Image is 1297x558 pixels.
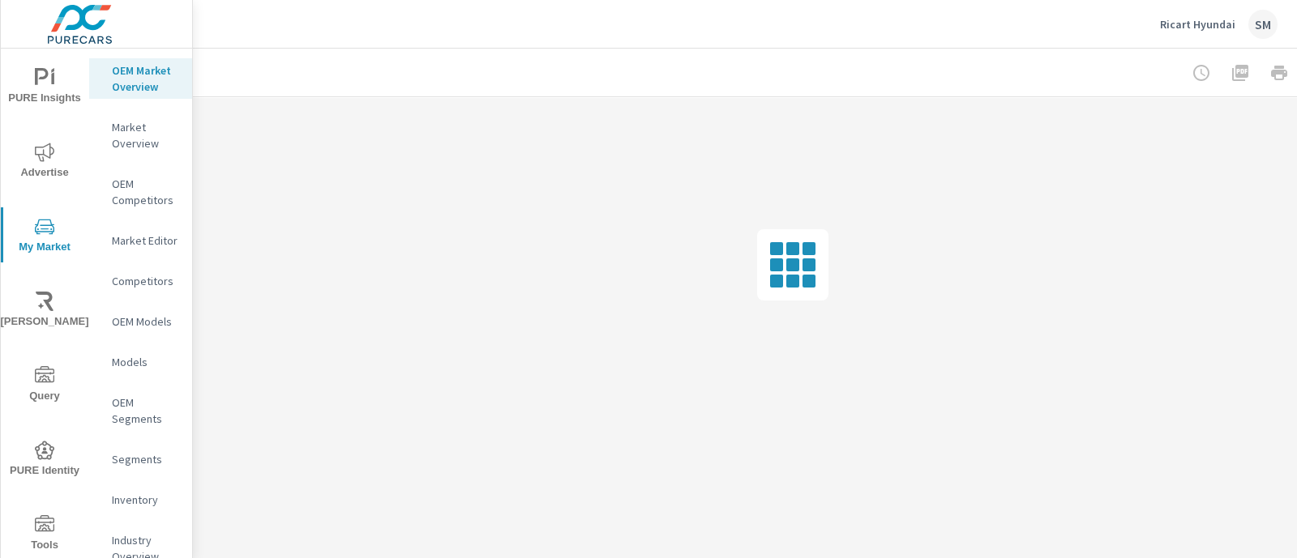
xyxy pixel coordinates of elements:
div: Models [89,350,192,374]
span: My Market [6,217,83,257]
div: SM [1248,10,1278,39]
p: Competitors [112,273,179,289]
p: Market Overview [112,119,179,151]
span: PURE Identity [6,441,83,480]
p: OEM Models [112,313,179,330]
span: PURE Insights [6,68,83,108]
div: OEM Competitors [89,172,192,212]
div: OEM Segments [89,390,192,431]
div: OEM Models [89,309,192,334]
p: Ricart Hyundai [1160,17,1235,32]
div: Market Editor [89,228,192,253]
p: OEM Market Overview [112,62,179,95]
div: Market Overview [89,115,192,155]
p: Segments [112,451,179,467]
div: Inventory [89,488,192,512]
p: Market Editor [112,232,179,249]
span: Tools [6,515,83,555]
div: Competitors [89,269,192,293]
p: OEM Competitors [112,176,179,208]
div: Segments [89,447,192,471]
p: OEM Segments [112,394,179,427]
span: Query [6,366,83,406]
p: Inventory [112,492,179,508]
span: [PERSON_NAME] [6,292,83,331]
div: OEM Market Overview [89,58,192,99]
p: Models [112,354,179,370]
span: Advertise [6,143,83,182]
